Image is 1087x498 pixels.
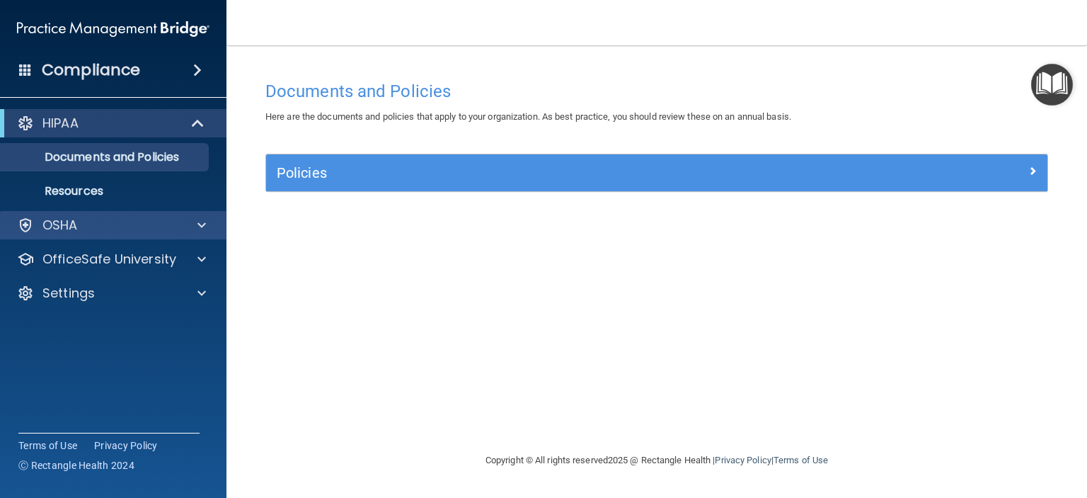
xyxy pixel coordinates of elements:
[17,15,209,43] img: PMB logo
[277,165,841,181] h5: Policies
[42,217,78,234] p: OSHA
[17,115,205,132] a: HIPAA
[42,285,95,302] p: Settings
[17,217,206,234] a: OSHA
[18,458,134,472] span: Ⓒ Rectangle Health 2024
[843,424,1070,480] iframe: Drift Widget Chat Controller
[42,60,140,80] h4: Compliance
[715,455,771,465] a: Privacy Policy
[265,82,1048,101] h4: Documents and Policies
[17,251,206,268] a: OfficeSafe University
[42,115,79,132] p: HIPAA
[18,438,77,453] a: Terms of Use
[94,438,158,453] a: Privacy Policy
[773,455,828,465] a: Terms of Use
[398,438,915,483] div: Copyright © All rights reserved 2025 @ Rectangle Health | |
[1031,64,1073,106] button: Open Resource Center
[277,162,1037,184] a: Policies
[265,111,791,122] span: Here are the documents and policies that apply to your organization. As best practice, you should...
[17,285,206,302] a: Settings
[42,251,176,268] p: OfficeSafe University
[9,184,202,198] p: Resources
[9,150,202,164] p: Documents and Policies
